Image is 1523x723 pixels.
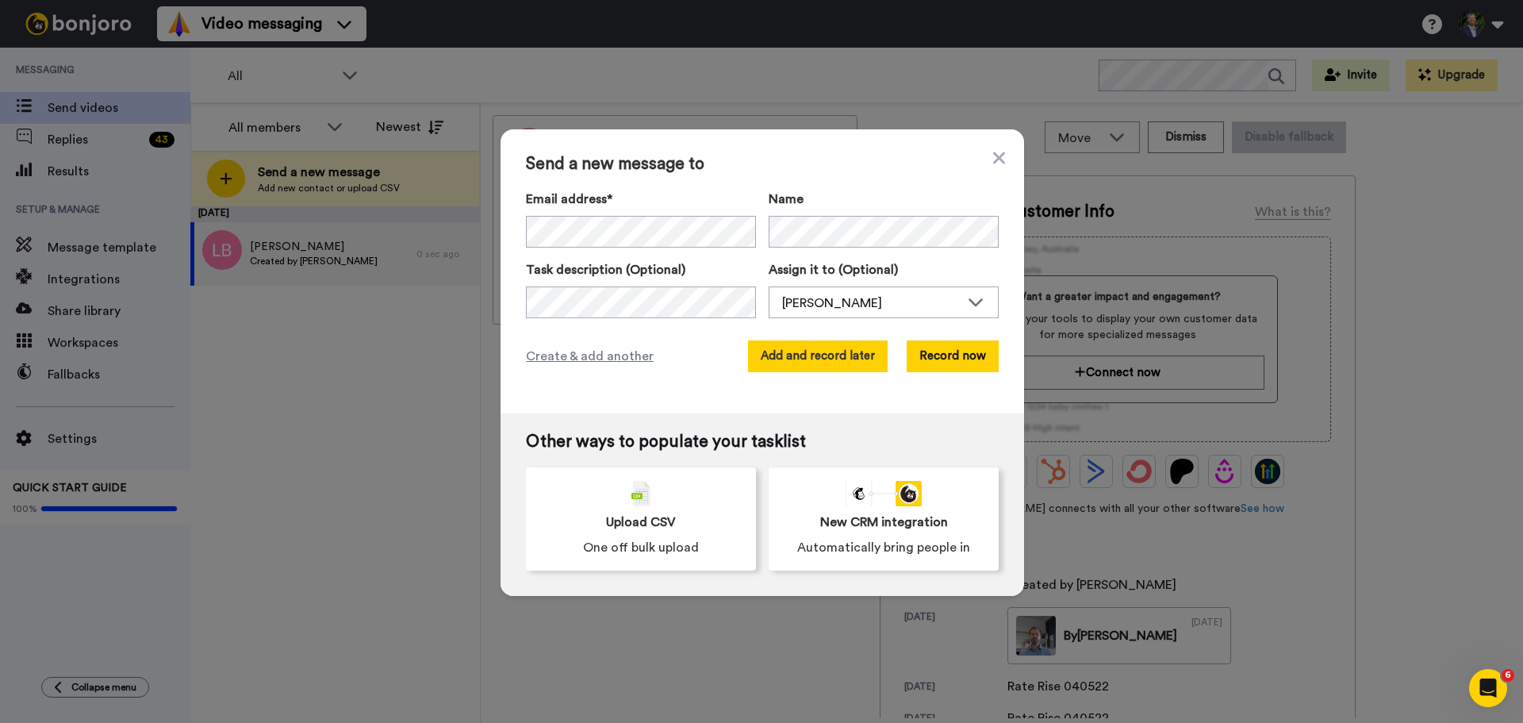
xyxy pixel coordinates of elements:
[846,481,922,506] div: animation
[797,538,970,557] span: Automatically bring people in
[769,260,999,279] label: Assign it to (Optional)
[782,294,960,313] div: [PERSON_NAME]
[606,513,676,532] span: Upload CSV
[769,190,804,209] span: Name
[583,538,699,557] span: One off bulk upload
[526,190,756,209] label: Email address*
[820,513,948,532] span: New CRM integration
[1469,669,1507,707] iframe: Intercom live chat
[526,347,654,366] span: Create & add another
[907,340,999,372] button: Record now
[526,260,756,279] label: Task description (Optional)
[526,155,999,174] span: Send a new message to
[1502,669,1514,682] span: 6
[748,340,888,372] button: Add and record later
[526,433,999,452] span: Other ways to populate your tasklist
[631,481,650,506] img: csv-grey.png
